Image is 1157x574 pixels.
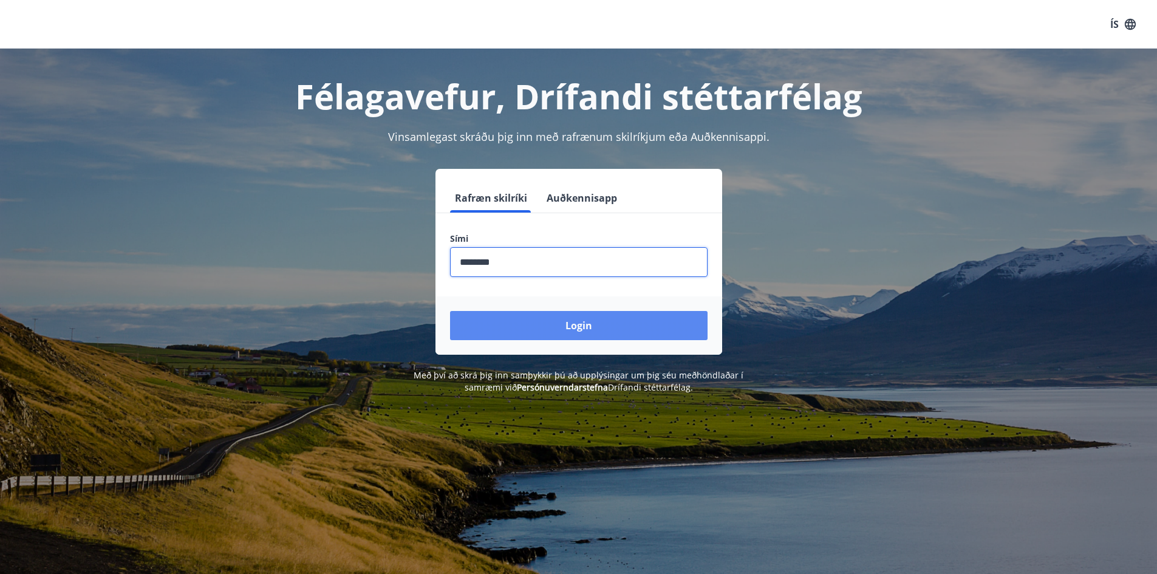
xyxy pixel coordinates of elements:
[450,233,708,245] label: Sími
[450,311,708,340] button: Login
[450,183,532,213] button: Rafræn skilríki
[414,369,743,393] span: Með því að skrá þig inn samþykkir þú að upplýsingar um þig séu meðhöndlaðar í samræmi við Drífand...
[542,183,622,213] button: Auðkennisapp
[1104,13,1142,35] button: ÍS
[517,381,608,393] a: Persónuverndarstefna
[156,73,1002,119] h1: Félagavefur, Drífandi stéttarfélag
[388,129,770,144] span: Vinsamlegast skráðu þig inn með rafrænum skilríkjum eða Auðkennisappi.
